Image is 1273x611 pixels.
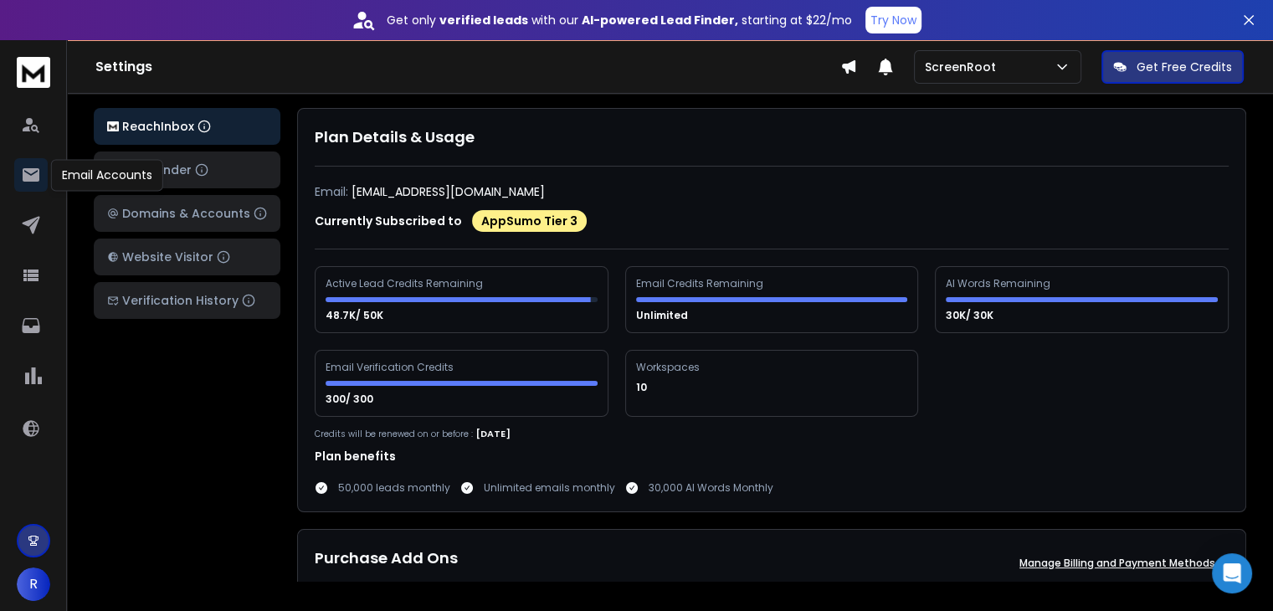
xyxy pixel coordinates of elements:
h1: Purchase Add Ons [315,547,458,580]
button: Manage Billing and Payment Methods [1006,547,1229,580]
button: ReachInbox [94,108,280,145]
button: Verification History [94,282,280,319]
img: logo [17,57,50,88]
div: Email Verification Credits [326,361,456,374]
div: Open Intercom Messenger [1212,553,1252,593]
p: [DATE] [476,427,511,441]
button: Get Free Credits [1101,50,1244,84]
p: Unlimited emails monthly [484,481,615,495]
p: Get Free Credits [1137,59,1232,75]
p: 30,000 AI Words Monthly [649,481,773,495]
p: Manage Billing and Payment Methods [1019,557,1215,570]
p: 50,000 leads monthly [338,481,450,495]
button: R [17,567,50,601]
button: Lead Finder [94,151,280,188]
p: Email: [315,183,348,200]
button: Website Visitor [94,239,280,275]
p: 48.7K/ 50K [326,309,386,322]
p: Unlimited [636,309,690,322]
div: Workspaces [636,361,702,374]
div: AI Words Remaining [946,277,1053,290]
p: 10 [636,381,649,394]
button: Try Now [865,7,921,33]
p: ScreenRoot [925,59,1003,75]
p: [EMAIL_ADDRESS][DOMAIN_NAME] [352,183,545,200]
h1: Plan benefits [315,448,1229,465]
div: Email Credits Remaining [636,277,766,290]
p: Currently Subscribed to [315,213,462,229]
div: AppSumo Tier 3 [472,210,587,232]
div: Email Accounts [51,159,163,191]
p: Get only with our starting at $22/mo [387,12,852,28]
h1: Plan Details & Usage [315,126,1229,149]
p: Try Now [870,12,916,28]
p: 30K/ 30K [946,309,996,322]
button: Domains & Accounts [94,195,280,232]
div: Active Lead Credits Remaining [326,277,485,290]
img: logo [107,121,119,132]
h1: Settings [95,57,840,77]
p: Credits will be renewed on or before : [315,428,473,440]
strong: AI-powered Lead Finder, [582,12,738,28]
strong: verified leads [439,12,528,28]
p: 300/ 300 [326,393,376,406]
